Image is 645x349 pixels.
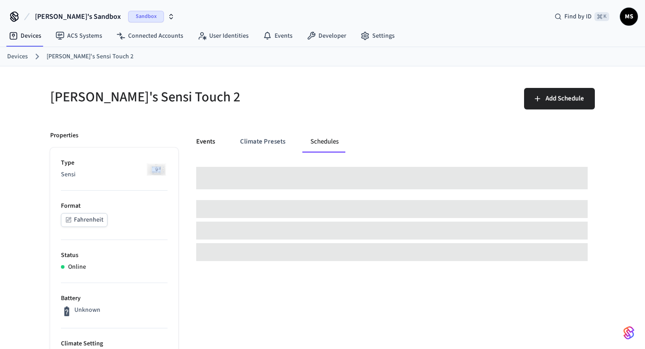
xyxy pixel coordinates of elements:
a: Devices [7,52,28,61]
img: Sensi Smart Thermostat (White) [145,158,168,181]
p: Online [68,262,86,272]
a: ACS Systems [48,28,109,44]
span: MS [621,9,637,25]
a: Settings [353,28,402,44]
span: ⌘ K [594,12,609,21]
button: Fahrenheit [61,213,107,227]
button: Events [189,131,222,153]
a: Events [256,28,300,44]
a: Developer [300,28,353,44]
div: Find by ID⌘ K [547,9,616,25]
button: Climate Presets [233,131,292,153]
a: User Identities [190,28,256,44]
button: Schedules [303,131,346,153]
p: Type [61,158,168,168]
a: [PERSON_NAME]'s Sensi Touch 2 [47,52,133,61]
span: [PERSON_NAME]'s Sandbox [35,11,121,22]
p: Sensi [61,170,168,179]
button: MS [620,8,638,26]
span: Find by ID [564,12,592,21]
p: Properties [50,131,78,140]
p: Unknown [74,305,100,315]
a: Devices [2,28,48,44]
p: Format [61,201,168,211]
span: Add Schedule [546,93,584,105]
span: Sandbox [128,11,164,22]
a: Connected Accounts [109,28,190,44]
p: Battery [61,294,168,303]
p: Climate Setting [61,339,168,349]
img: SeamLogoGradient.69752ec5.svg [623,326,634,340]
p: Status [61,251,168,260]
button: Add Schedule [524,88,595,109]
h5: [PERSON_NAME]'s Sensi Touch 2 [50,88,317,106]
